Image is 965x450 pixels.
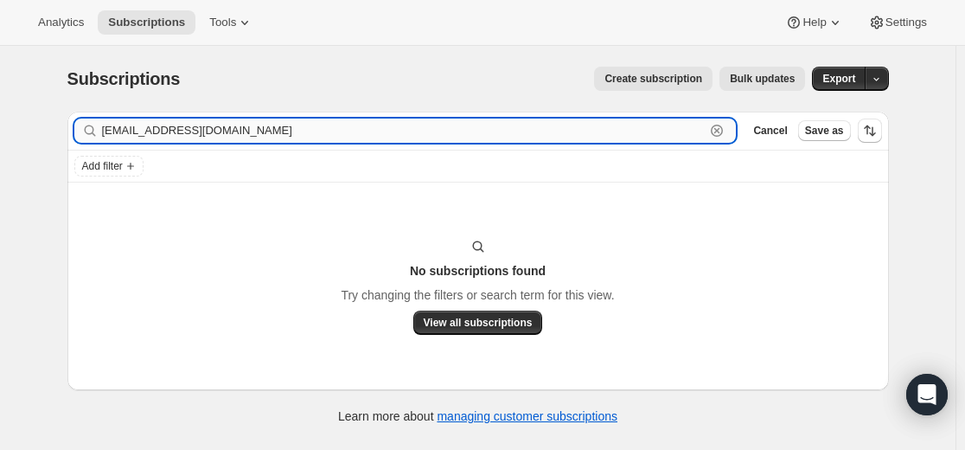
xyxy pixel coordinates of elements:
span: Analytics [38,16,84,29]
input: Filter subscribers [102,119,706,143]
button: View all subscriptions [413,311,543,335]
button: Add filter [74,156,144,177]
button: Create subscription [594,67,713,91]
button: Subscriptions [98,10,195,35]
span: Create subscription [604,72,702,86]
span: Bulk updates [730,72,795,86]
span: Subscriptions [108,16,185,29]
button: Clear [708,122,725,139]
span: Export [822,72,855,86]
button: Tools [199,10,264,35]
h3: No subscriptions found [410,262,546,280]
span: Help [802,16,826,29]
span: Add filter [82,159,123,173]
button: Bulk updates [719,67,805,91]
button: Settings [858,10,937,35]
button: Analytics [28,10,94,35]
span: Cancel [753,124,787,138]
span: Save as [805,124,844,138]
button: Sort the results [858,119,882,143]
span: View all subscriptions [424,316,533,330]
a: managing customer subscriptions [437,409,617,423]
div: Open Intercom Messenger [906,374,948,415]
button: Save as [798,120,851,141]
button: Help [775,10,853,35]
span: Settings [885,16,927,29]
p: Try changing the filters or search term for this view. [341,286,614,304]
span: Subscriptions [67,69,181,88]
button: Cancel [746,120,794,141]
span: Tools [209,16,236,29]
p: Learn more about [338,408,617,425]
button: Export [812,67,866,91]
